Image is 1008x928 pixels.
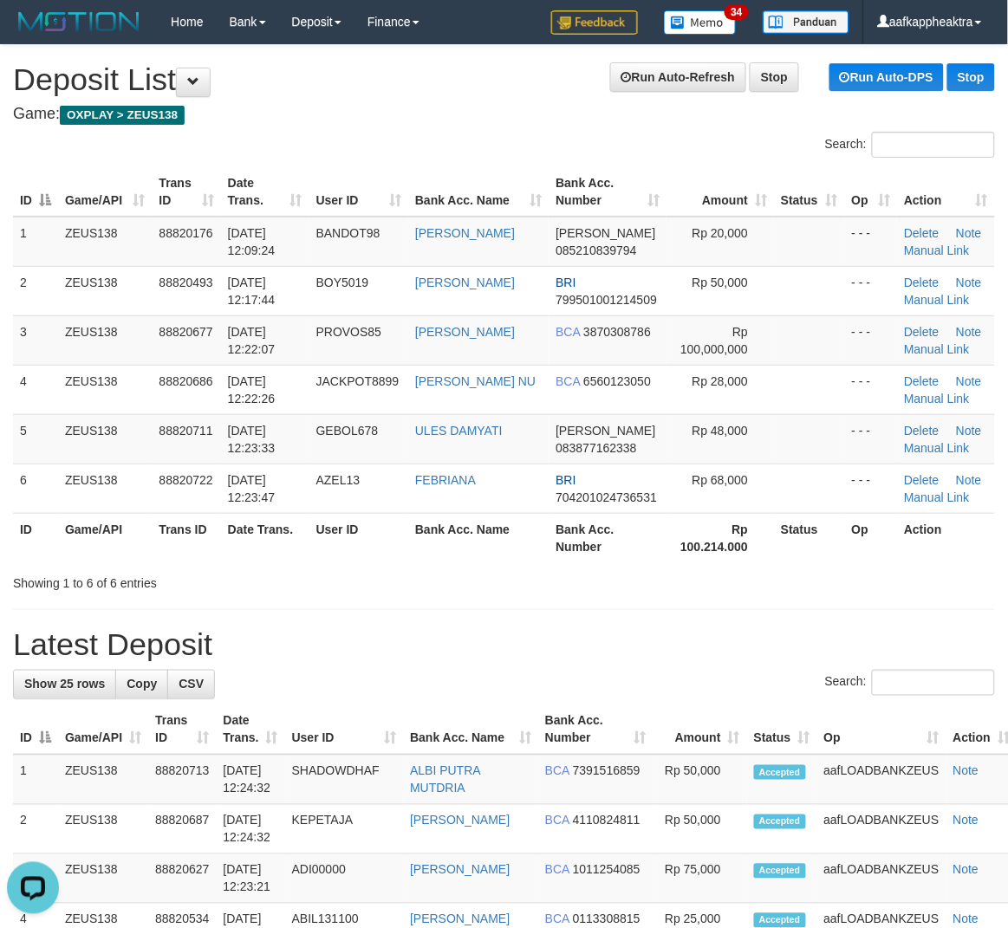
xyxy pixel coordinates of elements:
[754,814,806,829] span: Accepted
[556,441,636,455] span: Copy 083877162338 to clipboard
[956,276,982,289] a: Note
[221,167,309,217] th: Date Trans.: activate to sort column ascending
[573,814,641,827] span: Copy 4110824811 to clipboard
[817,755,946,805] td: aafLOADBANKZEUS
[316,424,379,438] span: GEBOL678
[115,670,168,699] a: Copy
[610,62,746,92] a: Run Auto-Refresh
[58,513,152,562] th: Game/API
[845,217,898,267] td: - - -
[556,490,657,504] span: Copy 704201024736531 to clipboard
[956,473,982,487] a: Note
[159,473,212,487] span: 88820722
[13,414,58,464] td: 5
[216,705,284,755] th: Date Trans.: activate to sort column ascending
[316,325,381,339] span: PROVOS85
[754,864,806,879] span: Accepted
[693,276,749,289] span: Rp 50,000
[316,374,400,388] span: JACKPOT8899
[316,226,380,240] span: BANDOT98
[216,755,284,805] td: [DATE] 12:24:32
[228,473,276,504] span: [DATE] 12:23:47
[549,167,667,217] th: Bank Acc. Number: activate to sort column ascending
[825,132,995,158] label: Search:
[58,755,148,805] td: ZEUS138
[316,473,361,487] span: AZEL13
[58,167,152,217] th: Game/API: activate to sort column ascending
[693,473,749,487] span: Rp 68,000
[667,513,774,562] th: Rp 100.214.000
[415,325,515,339] a: [PERSON_NAME]
[904,276,939,289] a: Delete
[410,814,510,827] a: [PERSON_NAME]
[774,513,845,562] th: Status
[953,764,979,778] a: Note
[556,226,655,240] span: [PERSON_NAME]
[60,106,185,125] span: OXPLAY > ZEUS138
[556,374,580,388] span: BCA
[845,513,898,562] th: Op
[408,513,549,562] th: Bank Acc. Name
[845,464,898,513] td: - - -
[897,167,995,217] th: Action: activate to sort column ascending
[693,374,749,388] span: Rp 28,000
[167,670,215,699] a: CSV
[947,63,995,91] a: Stop
[13,315,58,365] td: 3
[845,266,898,315] td: - - -
[904,392,970,406] a: Manual Link
[904,293,970,307] a: Manual Link
[148,755,216,805] td: 88820713
[956,374,982,388] a: Note
[13,755,58,805] td: 1
[904,243,970,257] a: Manual Link
[159,276,212,289] span: 88820493
[953,863,979,877] a: Note
[904,342,970,356] a: Manual Link
[556,276,576,289] span: BRI
[228,276,276,307] span: [DATE] 12:17:44
[774,167,845,217] th: Status: activate to sort column ascending
[58,805,148,854] td: ZEUS138
[904,374,939,388] a: Delete
[829,63,944,91] a: Run Auto-DPS
[13,627,995,662] h1: Latest Deposit
[159,325,212,339] span: 88820677
[58,365,152,414] td: ZEUS138
[904,473,939,487] a: Delete
[58,414,152,464] td: ZEUS138
[545,912,569,926] span: BCA
[953,814,979,827] a: Note
[13,167,58,217] th: ID: activate to sort column descending
[13,854,58,904] td: 3
[872,132,995,158] input: Search:
[904,441,970,455] a: Manual Link
[285,755,404,805] td: SHADOWDHAF
[152,513,220,562] th: Trans ID
[13,266,58,315] td: 2
[545,764,569,778] span: BCA
[58,705,148,755] th: Game/API: activate to sort column ascending
[754,765,806,780] span: Accepted
[179,678,204,691] span: CSV
[58,464,152,513] td: ZEUS138
[316,276,369,289] span: BOY5019
[817,705,946,755] th: Op: activate to sort column ascending
[13,106,995,123] h4: Game:
[285,854,404,904] td: ADI00000
[159,226,212,240] span: 88820176
[410,863,510,877] a: [PERSON_NAME]
[408,167,549,217] th: Bank Acc. Name: activate to sort column ascending
[152,167,220,217] th: Trans ID: activate to sort column ascending
[13,365,58,414] td: 4
[845,167,898,217] th: Op: activate to sort column ascending
[654,805,747,854] td: Rp 50,000
[13,705,58,755] th: ID: activate to sort column descending
[754,913,806,928] span: Accepted
[13,670,116,699] a: Show 25 rows
[551,10,638,35] img: Feedback.jpg
[654,854,747,904] td: Rp 75,000
[415,473,476,487] a: FEBRIANA
[285,705,404,755] th: User ID: activate to sort column ascending
[58,217,152,267] td: ZEUS138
